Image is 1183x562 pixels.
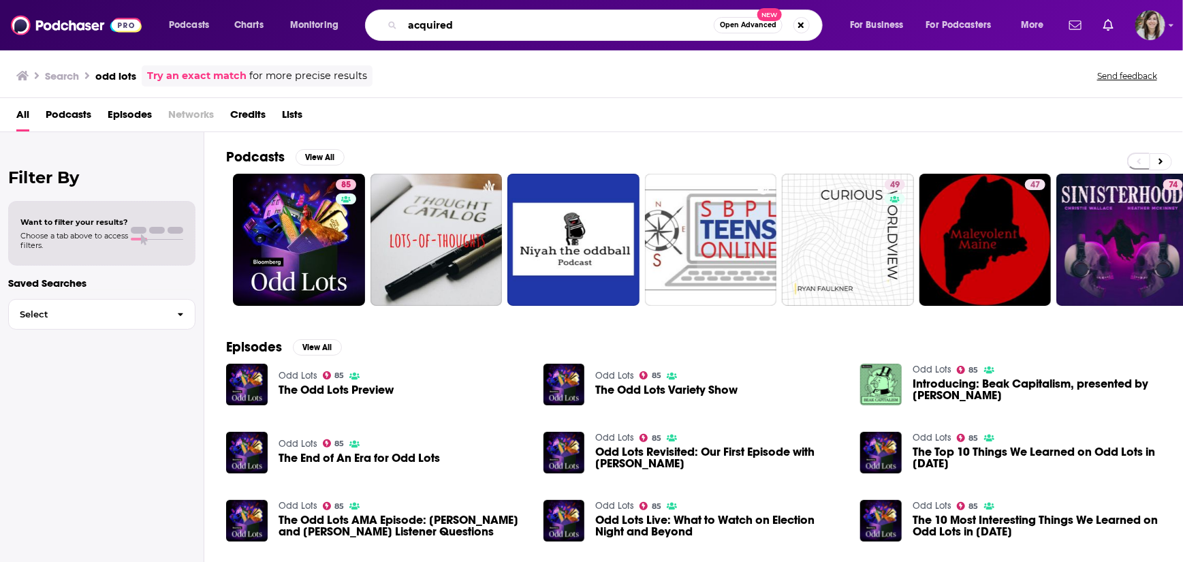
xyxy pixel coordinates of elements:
span: Episodes [108,104,152,131]
h2: Podcasts [226,149,285,166]
span: The Top 10 Things We Learned on Odd Lots in [DATE] [913,446,1161,469]
button: View All [293,339,342,356]
img: The End of An Era for Odd Lots [226,432,268,473]
input: Search podcasts, credits, & more... [403,14,714,36]
span: The Odd Lots AMA Episode: [PERSON_NAME] and [PERSON_NAME] Listener Questions [279,514,527,537]
h3: odd lots [95,69,136,82]
a: Odd Lots [595,432,634,443]
span: 85 [334,441,344,447]
button: open menu [159,14,227,36]
span: The 10 Most Interesting Things We Learned on Odd Lots in [DATE] [913,514,1161,537]
a: Podchaser - Follow, Share and Rate Podcasts [11,12,142,38]
button: Send feedback [1093,70,1161,82]
span: 85 [969,503,979,510]
span: 85 [652,435,661,441]
span: For Business [850,16,904,35]
span: For Podcasters [926,16,992,35]
a: The Odd Lots Preview [279,384,394,396]
a: Charts [225,14,272,36]
span: 85 [652,503,661,510]
span: All [16,104,29,131]
a: The Odd Lots Variety Show [595,384,738,396]
img: The Odd Lots Preview [226,364,268,405]
a: EpisodesView All [226,339,342,356]
a: 49 [885,179,905,190]
img: User Profile [1135,10,1165,40]
span: Podcasts [169,16,209,35]
a: The End of An Era for Odd Lots [279,452,440,464]
img: The Top 10 Things We Learned on Odd Lots in 2023 [860,432,902,473]
button: Show profile menu [1135,10,1165,40]
a: 47 [919,174,1052,306]
a: 74 [1163,179,1183,190]
button: Open AdvancedNew [714,17,783,33]
a: The Top 10 Things We Learned on Odd Lots in 2023 [913,446,1161,469]
h2: Filter By [8,168,195,187]
a: PodcastsView All [226,149,345,166]
span: Open Advanced [720,22,776,29]
a: 85 [323,439,345,448]
a: 85 [640,371,661,379]
a: Lists [282,104,302,131]
span: 85 [969,435,979,441]
button: Select [8,299,195,330]
div: Search podcasts, credits, & more... [378,10,836,41]
img: The Odd Lots Variety Show [543,364,585,405]
p: Saved Searches [8,277,195,290]
a: Odd Lots [913,500,951,512]
span: 49 [890,178,900,192]
span: Logged in as devinandrade [1135,10,1165,40]
a: 47 [1025,179,1045,190]
a: Odd Lots [279,370,317,381]
a: The 10 Most Interesting Things We Learned on Odd Lots in 2024 [913,514,1161,537]
a: Odd Lots [913,364,951,375]
a: Podcasts [46,104,91,131]
a: 85 [957,502,979,510]
span: Odd Lots Revisited: Our First Episode with [PERSON_NAME] [595,446,844,469]
a: Credits [230,104,266,131]
h3: Search [45,69,79,82]
a: The 10 Most Interesting Things We Learned on Odd Lots in 2024 [860,500,902,542]
a: The Odd Lots AMA Episode: Tracy and Joe Answer Listener Questions [279,514,527,537]
button: open menu [281,14,356,36]
button: open menu [840,14,921,36]
img: Odd Lots Revisited: Our First Episode with Tom Keene [543,432,585,473]
a: 85 [957,434,979,442]
a: Introducing: Beak Capitalism, presented by Odd Lots [913,378,1161,401]
a: Odd Lots Revisited: Our First Episode with Tom Keene [595,446,844,469]
span: for more precise results [249,68,367,84]
span: 85 [334,503,344,510]
a: 85 [957,366,979,374]
h2: Episodes [226,339,282,356]
span: Monitoring [290,16,338,35]
a: Odd Lots [279,500,317,512]
span: 85 [334,373,344,379]
a: Show notifications dropdown [1064,14,1087,37]
a: Odd Lots [913,432,951,443]
a: Try an exact match [147,68,247,84]
span: Introducing: Beak Capitalism, presented by [PERSON_NAME] [913,378,1161,401]
span: Choose a tab above to access filters. [20,231,128,250]
span: Want to filter your results? [20,217,128,227]
a: Odd Lots Live: What to Watch on Election Night and Beyond [595,514,844,537]
a: 85 [640,434,661,442]
img: The Odd Lots AMA Episode: Tracy and Joe Answer Listener Questions [226,500,268,542]
img: Introducing: Beak Capitalism, presented by Odd Lots [860,364,902,405]
span: Networks [168,104,214,131]
a: Odd Lots [595,370,634,381]
img: Odd Lots Live: What to Watch on Election Night and Beyond [543,500,585,542]
a: Odd Lots [595,500,634,512]
span: 47 [1030,178,1040,192]
span: 85 [652,373,661,379]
